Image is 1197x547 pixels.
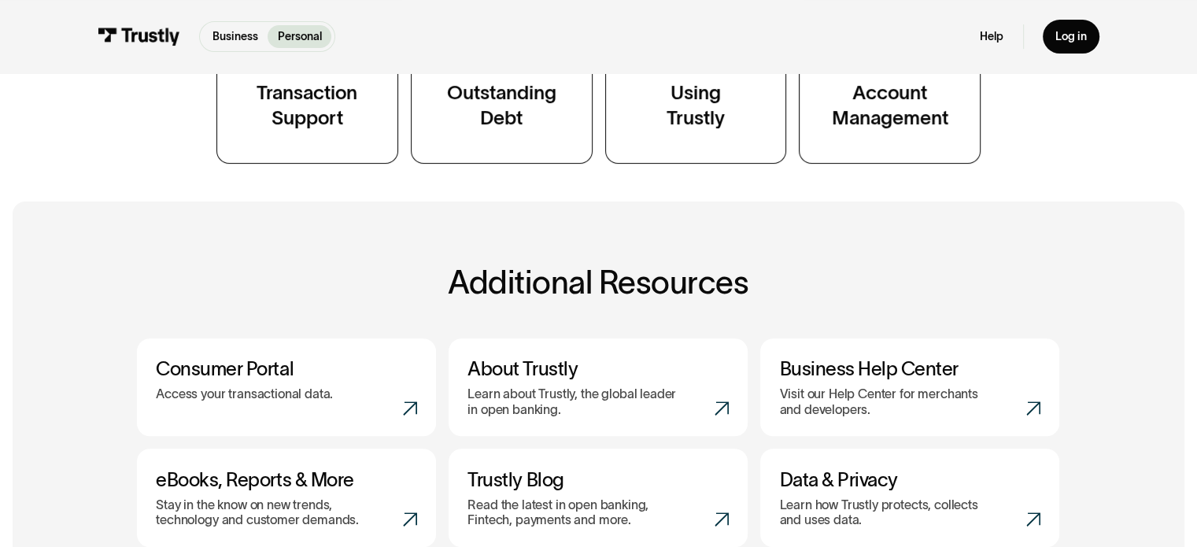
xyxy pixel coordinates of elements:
p: Learn about Trustly, the global leader in open banking. [468,386,681,417]
a: Help [980,29,1003,43]
a: eBooks, Reports & MoreStay in the know on new trends, technology and customer demands. [137,449,436,546]
h3: About Trustly [468,357,730,380]
p: Personal [278,28,322,45]
a: Data & PrivacyLearn how Trustly protects, collects and uses data. [761,449,1060,546]
a: About TrustlyLearn about Trustly, the global leader in open banking. [449,338,748,436]
div: Transaction Support [257,80,357,131]
p: Access your transactional data. [157,386,334,401]
a: Personal [268,25,331,48]
a: Business Help CenterVisit our Help Center for merchants and developers. [761,338,1060,436]
a: Trustly BlogRead the latest in open banking, Fintech, payments and more. [449,449,748,546]
img: Trustly Logo [98,28,180,45]
p: Business [212,28,258,45]
div: Outstanding Debt [447,80,556,131]
h3: Trustly Blog [468,468,730,491]
p: Stay in the know on new trends, technology and customer demands. [157,497,369,528]
h3: Data & Privacy [780,468,1041,491]
div: Using Trustly [667,80,725,131]
div: Account Management [832,80,948,131]
p: Learn how Trustly protects, collects and uses data. [780,497,992,528]
div: Log in [1055,29,1087,43]
a: Consumer PortalAccess your transactional data. [137,338,436,436]
a: Business [203,25,268,48]
h2: Additional Resources [137,265,1059,300]
p: Read the latest in open banking, Fintech, payments and more. [468,497,681,528]
h3: eBooks, Reports & More [157,468,418,491]
h3: Consumer Portal [157,357,418,380]
a: Log in [1043,20,1099,54]
p: Visit our Help Center for merchants and developers. [780,386,992,417]
h3: Business Help Center [780,357,1041,380]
